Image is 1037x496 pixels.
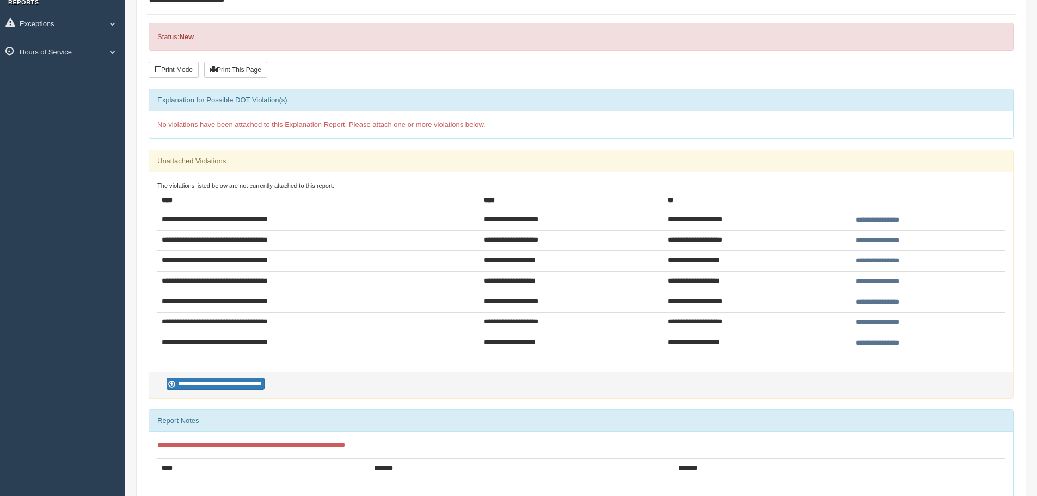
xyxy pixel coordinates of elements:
small: The violations listed below are not currently attached to this report: [157,182,334,189]
div: Unattached Violations [149,150,1013,172]
div: Report Notes [149,410,1013,432]
span: No violations have been attached to this Explanation Report. Please attach one or more violations... [157,120,486,128]
strong: New [179,33,194,41]
button: Print Mode [149,62,199,78]
div: Explanation for Possible DOT Violation(s) [149,89,1013,111]
div: Status: [149,23,1014,51]
button: Print This Page [204,62,267,78]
